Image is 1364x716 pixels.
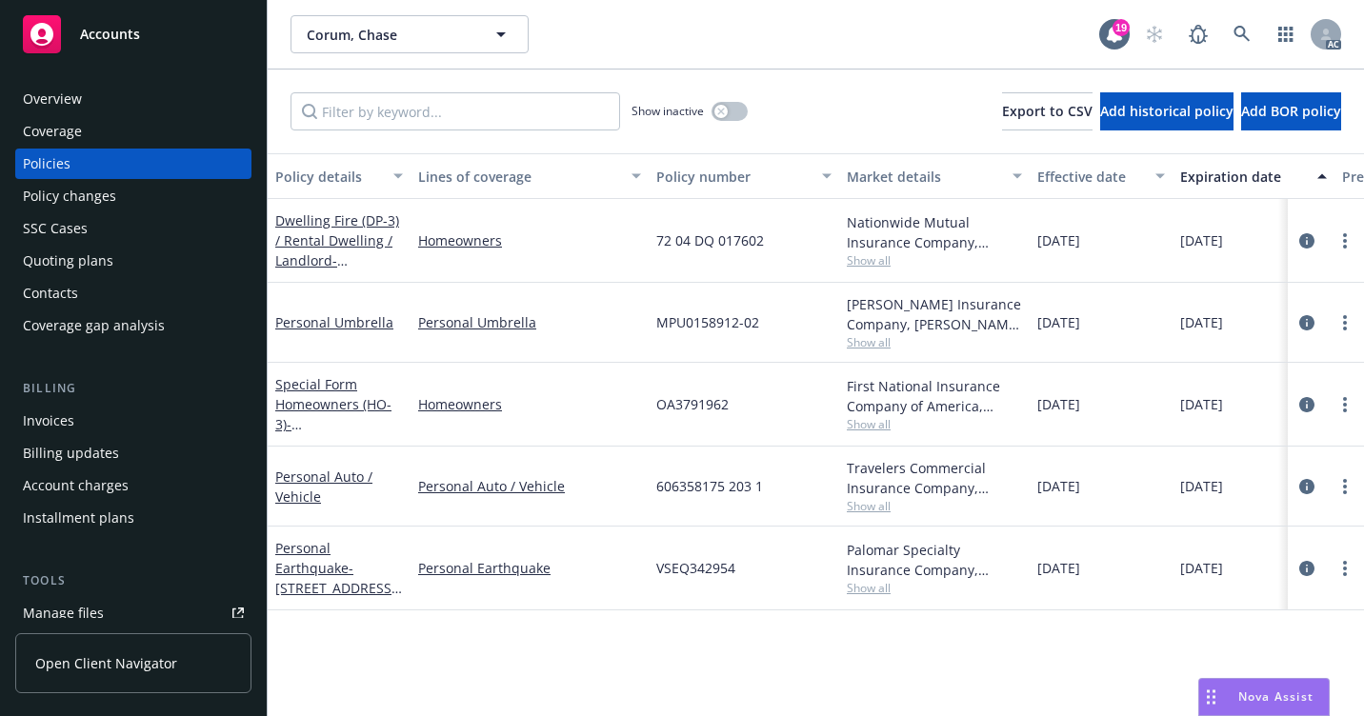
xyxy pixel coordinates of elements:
[839,153,1030,199] button: Market details
[23,116,82,147] div: Coverage
[656,312,759,332] span: MPU0158912-02
[649,153,839,199] button: Policy number
[23,406,74,436] div: Invoices
[275,211,399,309] a: Dwelling Fire (DP-3) / Rental Dwelling / Landlord
[656,230,764,250] span: 72 04 DQ 017602
[15,310,251,341] a: Coverage gap analysis
[23,149,70,179] div: Policies
[1037,558,1080,578] span: [DATE]
[1334,393,1356,416] a: more
[1173,153,1334,199] button: Expiration date
[1037,230,1080,250] span: [DATE]
[15,571,251,590] div: Tools
[15,84,251,114] a: Overview
[1180,476,1223,496] span: [DATE]
[1295,229,1318,252] a: circleInformation
[15,8,251,61] a: Accounts
[275,167,382,187] div: Policy details
[1295,393,1318,416] a: circleInformation
[275,467,372,506] a: Personal Auto / Vehicle
[656,558,735,578] span: VSEQ342954
[1295,557,1318,580] a: circleInformation
[1100,102,1234,120] span: Add historical policy
[1002,92,1093,130] button: Export to CSV
[23,503,134,533] div: Installment plans
[1180,312,1223,332] span: [DATE]
[418,312,641,332] a: Personal Umbrella
[656,394,729,414] span: OA3791962
[847,167,1001,187] div: Market details
[418,476,641,496] a: Personal Auto / Vehicle
[1241,102,1341,120] span: Add BOR policy
[847,212,1022,252] div: Nationwide Mutual Insurance Company, Nationwide Insurance Company
[1238,688,1314,705] span: Nova Assist
[847,294,1022,334] div: [PERSON_NAME] Insurance Company, [PERSON_NAME] Insurance
[1199,679,1223,715] div: Drag to move
[275,375,396,453] a: Special Form Homeowners (HO-3)
[418,167,620,187] div: Lines of coverage
[275,313,393,331] a: Personal Umbrella
[1179,15,1217,53] a: Report a Bug
[1180,167,1306,187] div: Expiration date
[1180,558,1223,578] span: [DATE]
[15,213,251,244] a: SSC Cases
[1334,311,1356,334] a: more
[15,438,251,468] a: Billing updates
[15,598,251,628] a: Manage files
[1241,92,1341,130] button: Add BOR policy
[1135,15,1173,53] a: Start snowing
[847,580,1022,596] span: Show all
[847,416,1022,432] span: Show all
[847,540,1022,580] div: Palomar Specialty Insurance Company, Palomar, Arrowhead General Insurance Agency, Inc.
[1334,229,1356,252] a: more
[268,153,411,199] button: Policy details
[1180,230,1223,250] span: [DATE]
[15,181,251,211] a: Policy changes
[1267,15,1305,53] a: Switch app
[15,116,251,147] a: Coverage
[1113,19,1130,36] div: 19
[275,251,396,309] span: - [STREET_ADDRESS][PERSON_NAME]
[1037,476,1080,496] span: [DATE]
[15,406,251,436] a: Invoices
[15,379,251,398] div: Billing
[15,503,251,533] a: Installment plans
[35,653,177,673] span: Open Client Navigator
[23,598,104,628] div: Manage files
[23,181,116,211] div: Policy changes
[656,167,811,187] div: Policy number
[1037,394,1080,414] span: [DATE]
[1030,153,1173,199] button: Effective date
[23,246,113,276] div: Quoting plans
[23,213,88,244] div: SSC Cases
[15,278,251,308] a: Contacts
[1334,475,1356,498] a: more
[15,246,251,276] a: Quoting plans
[23,84,82,114] div: Overview
[1223,15,1261,53] a: Search
[23,278,78,308] div: Contacts
[275,559,402,617] span: - [STREET_ADDRESS][PERSON_NAME]
[418,394,641,414] a: Homeowners
[1037,167,1144,187] div: Effective date
[291,15,529,53] button: Corum, Chase
[1334,557,1356,580] a: more
[632,103,704,119] span: Show inactive
[1295,475,1318,498] a: circleInformation
[15,470,251,501] a: Account charges
[23,310,165,341] div: Coverage gap analysis
[656,476,763,496] span: 606358175 203 1
[1037,312,1080,332] span: [DATE]
[275,539,396,617] a: Personal Earthquake
[1002,102,1093,120] span: Export to CSV
[847,252,1022,268] span: Show all
[1295,311,1318,334] a: circleInformation
[418,230,641,250] a: Homeowners
[80,27,140,42] span: Accounts
[15,149,251,179] a: Policies
[307,25,471,45] span: Corum, Chase
[847,498,1022,514] span: Show all
[23,438,119,468] div: Billing updates
[847,334,1022,350] span: Show all
[23,470,129,501] div: Account charges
